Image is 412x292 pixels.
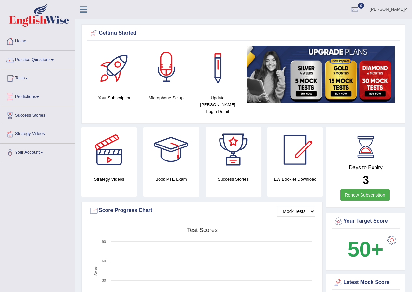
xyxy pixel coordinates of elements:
[0,32,75,49] a: Home
[102,278,106,282] text: 30
[340,189,390,201] a: Renew Subscription
[0,125,75,141] a: Strategy Videos
[334,216,398,226] div: Your Target Score
[81,176,137,183] h4: Strategy Videos
[144,94,189,101] h4: Microphone Setup
[102,259,106,263] text: 60
[94,266,98,276] tspan: Score
[92,94,137,101] h4: Your Subscription
[187,227,218,233] tspan: Test scores
[0,106,75,123] a: Success Stories
[102,240,106,243] text: 90
[206,176,261,183] h4: Success Stories
[348,237,383,261] b: 50+
[247,46,395,103] img: small5.jpg
[0,144,75,160] a: Your Account
[143,176,199,183] h4: Book PTE Exam
[195,94,240,115] h4: Update [PERSON_NAME] Login Detail
[267,176,323,183] h4: EW Booklet Download
[362,174,369,186] b: 3
[0,69,75,86] a: Tests
[89,206,315,216] div: Score Progress Chart
[334,165,398,171] h4: Days to Expiry
[89,28,398,38] div: Getting Started
[0,51,75,67] a: Practice Questions
[0,88,75,104] a: Predictions
[334,278,398,287] div: Latest Mock Score
[358,3,364,9] span: 0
